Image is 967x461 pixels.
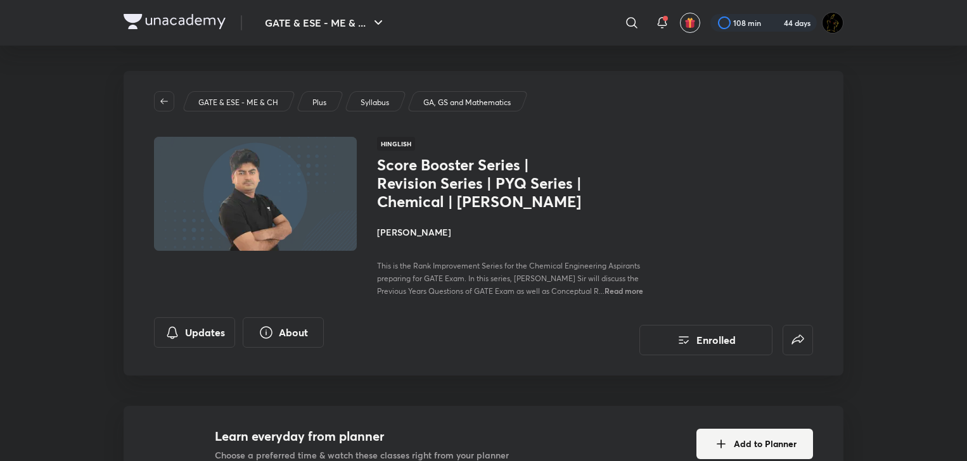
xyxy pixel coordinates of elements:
a: GATE & ESE - ME & CH [196,97,281,108]
p: Plus [312,97,326,108]
img: Company Logo [124,14,226,29]
a: Company Logo [124,14,226,32]
h4: [PERSON_NAME] [377,225,661,239]
img: Thumbnail [152,136,359,252]
p: Syllabus [361,97,389,108]
span: Read more [605,286,643,296]
span: This is the Rank Improvement Series for the Chemical Engineering Aspirants preparing for GATE Exa... [377,261,640,296]
span: Hinglish [377,137,415,151]
a: Syllabus [359,97,392,108]
button: false [783,325,813,355]
a: GA, GS and Mathematics [421,97,513,108]
button: GATE & ESE - ME & ... [257,10,394,35]
button: Add to Planner [696,429,813,459]
p: GATE & ESE - ME & CH [198,97,278,108]
h1: Score Booster Series | Revision Series | PYQ Series | Chemical | [PERSON_NAME] [377,156,584,210]
p: GA, GS and Mathematics [423,97,511,108]
h4: Learn everyday from planner [215,427,509,446]
button: About [243,317,324,348]
img: avatar [684,17,696,28]
img: streak [769,16,781,29]
button: Updates [154,317,235,348]
a: Plus [311,97,329,108]
button: avatar [680,13,700,33]
img: Ranit Maity01 [822,12,843,34]
button: Enrolled [639,325,772,355]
